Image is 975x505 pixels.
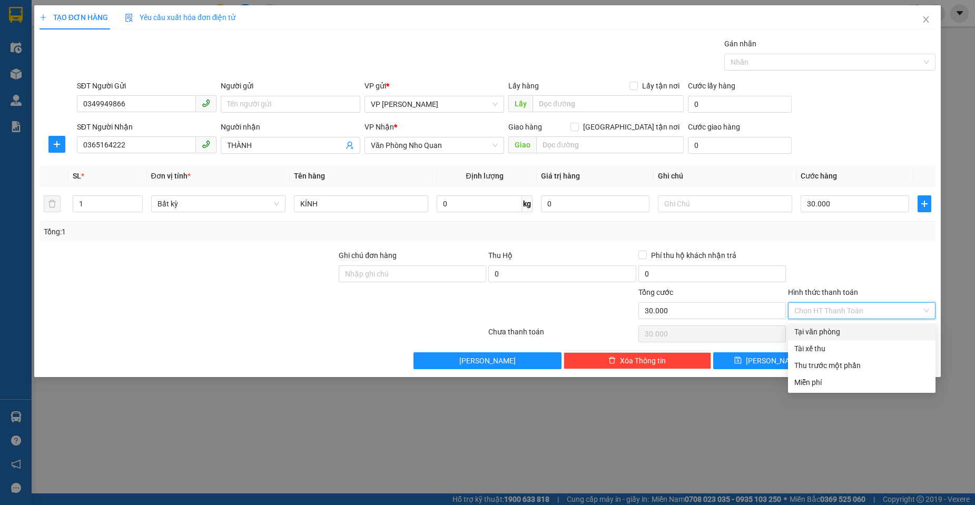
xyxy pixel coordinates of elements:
img: icon [125,14,133,22]
th: Ghi chú [654,166,796,186]
input: Dọc đường [533,95,684,112]
span: [PERSON_NAME] [459,355,516,367]
span: Định lượng [466,172,504,180]
span: Tên hàng [294,172,325,180]
span: Đơn vị tính [151,172,191,180]
span: phone [202,99,210,107]
b: Gửi khách hàng [99,54,198,67]
label: Ghi chú đơn hàng [339,251,397,260]
span: Thu Hộ [488,251,513,260]
span: TẠO ĐƠN HÀNG [40,13,108,22]
button: plus [918,195,931,212]
span: Yêu cầu xuất hóa đơn điện tử [125,13,236,22]
span: kg [522,195,533,212]
label: Hình thức thanh toán [788,288,858,296]
span: Văn Phòng Nho Quan [371,137,498,153]
input: Dọc đường [536,136,684,153]
div: Tài xế thu [794,343,929,354]
div: Tại văn phòng [794,326,929,338]
span: save [734,357,742,365]
span: [GEOGRAPHIC_DATA] tận nơi [579,121,684,133]
div: Người nhận [221,121,360,133]
span: Giao hàng [508,123,542,131]
div: Tổng: 1 [44,226,377,237]
li: Hotline: 19003086 [58,39,239,52]
span: Giao [508,136,536,153]
button: delete [44,195,61,212]
span: Giá trị hàng [541,172,580,180]
input: Ghi Chú [658,195,792,212]
span: plus [40,14,47,21]
button: deleteXóa Thông tin [564,352,711,369]
span: Phí thu hộ khách nhận trả [647,250,741,261]
span: plus [49,140,65,148]
span: SL [73,172,81,180]
button: save[PERSON_NAME] [713,352,823,369]
span: Xóa Thông tin [620,355,666,367]
img: logo.jpg [13,13,66,66]
input: Cước lấy hàng [688,96,792,113]
span: Bất kỳ [157,196,279,212]
label: Gán nhãn [724,39,756,48]
label: Cước lấy hàng [688,82,735,90]
span: [PERSON_NAME] [746,355,802,367]
input: Cước giao hàng [688,137,792,154]
label: Cước giao hàng [688,123,740,131]
span: phone [202,140,210,148]
span: close [922,15,930,24]
span: user-add [346,141,354,150]
div: Chưa thanh toán [487,326,637,344]
button: [PERSON_NAME] [413,352,561,369]
div: Miễn phí [794,377,929,388]
input: Ghi chú đơn hàng [339,265,486,282]
span: plus [918,200,931,208]
button: plus [48,136,65,153]
span: Lấy tận nơi [638,80,684,92]
span: Lấy hàng [508,82,539,90]
span: Cước hàng [801,172,837,180]
span: VP Nguyễn Quốc Trị [371,96,498,112]
div: VP gửi [365,80,504,92]
div: SĐT Người Nhận [77,121,216,133]
input: 0 [541,195,649,212]
span: VP Nhận [365,123,394,131]
input: VD: Bàn, Ghế [294,195,428,212]
div: Người gửi [221,80,360,92]
h1: NQT1308250011 [115,76,183,100]
span: Lấy [508,95,533,112]
span: Tổng cước [638,288,673,296]
button: Close [911,5,941,35]
span: delete [608,357,616,365]
div: Thu trước một phần [794,360,929,371]
div: SĐT Người Gửi [77,80,216,92]
b: GỬI : VP [PERSON_NAME] [13,76,114,129]
b: Duy Khang Limousine [85,12,212,25]
li: Số 2 [PERSON_NAME], [GEOGRAPHIC_DATA] [58,26,239,39]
